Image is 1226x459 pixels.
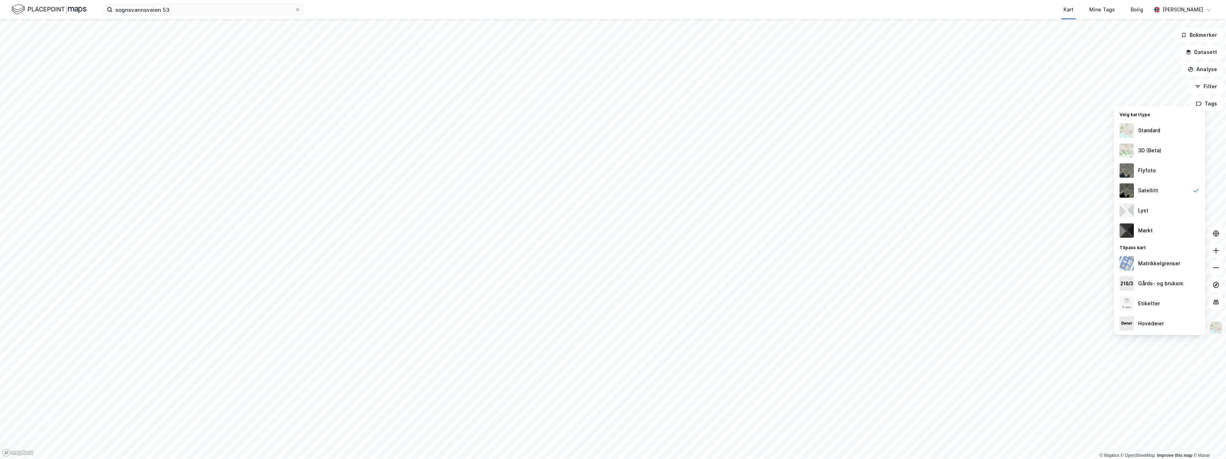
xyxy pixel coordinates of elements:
div: Matrikkelgrenser [1138,259,1180,268]
img: nCdM7BzjoCAAAAAElFTkSuQmCC [1120,223,1134,238]
button: Tags [1190,97,1223,111]
img: Z [1209,321,1223,335]
a: Improve this map [1157,453,1192,458]
div: Gårds- og bruksnr. [1138,279,1184,288]
div: Bolig [1131,5,1143,14]
button: Datasett [1180,45,1223,59]
div: Lyst [1138,206,1148,215]
a: Mapbox homepage [2,449,34,457]
div: Satellitt [1138,186,1158,195]
div: Kart [1063,5,1073,14]
iframe: Chat Widget [1190,425,1226,459]
img: Z [1120,163,1134,178]
input: Søk på adresse, matrikkel, gårdeiere, leietakere eller personer [113,4,295,15]
img: Z [1120,123,1134,138]
div: Standard [1138,126,1160,135]
img: Z [1120,296,1134,311]
a: Mapbox [1100,453,1119,458]
div: [PERSON_NAME] [1162,5,1203,14]
a: OpenStreetMap [1121,453,1155,458]
div: Velg karttype [1114,108,1205,120]
div: Tilpass kart [1114,241,1205,253]
img: majorOwner.b5e170eddb5c04bfeeff.jpeg [1120,316,1134,331]
img: cadastreKeys.547ab17ec502f5a4ef2b.jpeg [1120,276,1134,291]
div: 3D (Beta) [1138,146,1161,155]
div: Mine Tags [1089,5,1115,14]
div: Etiketter [1138,299,1160,308]
div: Flyfoto [1138,166,1156,175]
button: Bokmerker [1175,28,1223,42]
img: logo.f888ab2527a4732fd821a326f86c7f29.svg [11,3,86,16]
div: Hovedeier [1138,319,1164,328]
img: luj3wr1y2y3+OchiMxRmMxRlscgabnMEmZ7DJGWxyBpucwSZnsMkZbHIGm5zBJmewyRlscgabnMEmZ7DJGWxyBpucwSZnsMkZ... [1120,203,1134,218]
img: Z [1120,143,1134,158]
img: 9k= [1120,183,1134,198]
div: Mørkt [1138,226,1153,235]
button: Filter [1189,79,1223,94]
img: cadastreBorders.cfe08de4b5ddd52a10de.jpeg [1120,256,1134,271]
button: Analyse [1182,62,1223,76]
